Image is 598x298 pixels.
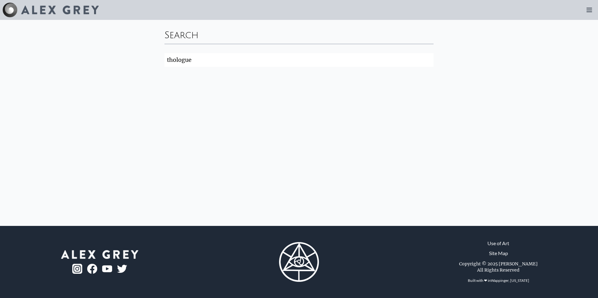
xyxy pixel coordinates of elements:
[164,53,434,67] input: Search...
[87,264,97,274] img: fb-logo.png
[117,265,127,273] img: twitter-logo.png
[487,240,509,247] a: Use of Art
[465,276,532,286] div: Built with ❤ in
[102,265,112,273] img: youtube-logo.png
[164,25,434,44] div: Search
[459,261,538,267] div: Copyright © 2025 [PERSON_NAME]
[491,278,529,283] a: Wappinger, [US_STATE]
[489,250,508,257] a: Site Map
[72,264,82,274] img: ig-logo.png
[477,267,520,273] div: All Rights Reserved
